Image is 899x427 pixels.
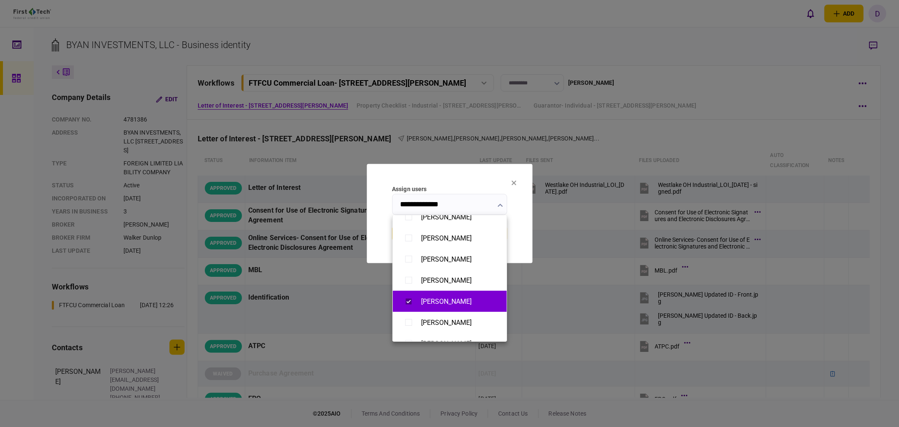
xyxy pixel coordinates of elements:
button: [PERSON_NAME] [401,210,498,224]
button: [PERSON_NAME] [401,294,498,309]
button: [PERSON_NAME] [401,231,498,246]
div: [PERSON_NAME] [421,276,472,284]
div: [PERSON_NAME] [421,234,472,242]
button: [PERSON_NAME] [401,336,498,351]
div: [PERSON_NAME] [421,213,472,221]
div: [PERSON_NAME] [421,340,472,348]
button: [PERSON_NAME] [401,315,498,330]
button: [PERSON_NAME] [401,273,498,288]
button: [PERSON_NAME] [401,252,498,267]
div: [PERSON_NAME] [421,297,472,305]
div: [PERSON_NAME] [421,255,472,263]
div: [PERSON_NAME] [421,319,472,327]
